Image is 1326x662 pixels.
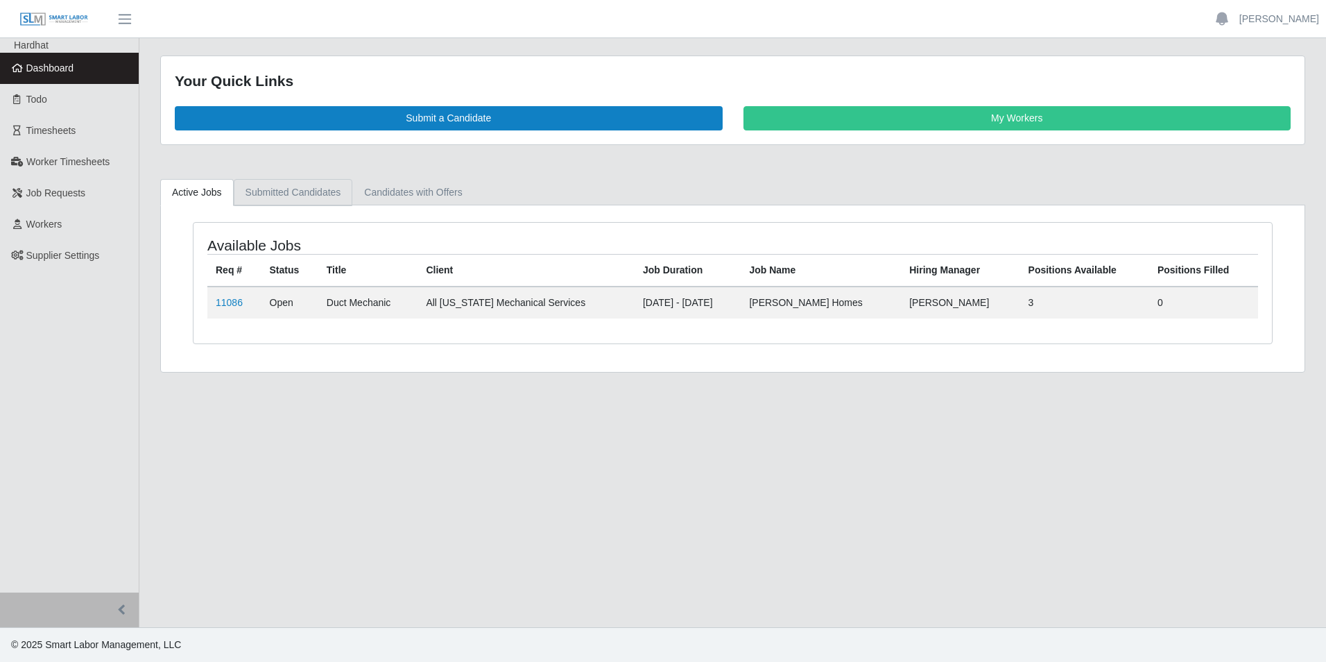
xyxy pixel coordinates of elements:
[1149,254,1258,287] th: Positions Filled
[1239,12,1319,26] a: [PERSON_NAME]
[1020,287,1149,319] td: 3
[417,287,635,319] td: All [US_STATE] Mechanical Services
[234,179,353,206] a: Submitted Candidates
[26,125,76,136] span: Timesheets
[26,187,86,198] span: Job Requests
[261,254,318,287] th: Status
[417,254,635,287] th: Client
[160,179,234,206] a: Active Jobs
[741,287,901,319] td: [PERSON_NAME] Homes
[14,40,49,51] span: Hardhat
[741,254,901,287] th: Job Name
[216,297,243,308] a: 11086
[635,287,741,319] td: [DATE] - [DATE]
[901,254,1019,287] th: Hiring Manager
[175,106,723,130] a: Submit a Candidate
[318,254,418,287] th: Title
[26,219,62,230] span: Workers
[1020,254,1149,287] th: Positions Available
[352,179,474,206] a: Candidates with Offers
[207,254,261,287] th: Req #
[318,287,418,319] td: Duct Mechanic
[743,106,1291,130] a: My Workers
[26,94,47,105] span: Todo
[175,70,1291,92] div: Your Quick Links
[26,156,110,167] span: Worker Timesheets
[635,254,741,287] th: Job Duration
[19,12,89,27] img: SLM Logo
[261,287,318,319] td: Open
[1149,287,1258,319] td: 0
[901,287,1019,319] td: [PERSON_NAME]
[207,237,633,254] h4: Available Jobs
[26,250,100,261] span: Supplier Settings
[26,62,74,74] span: Dashboard
[11,639,181,650] span: © 2025 Smart Labor Management, LLC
